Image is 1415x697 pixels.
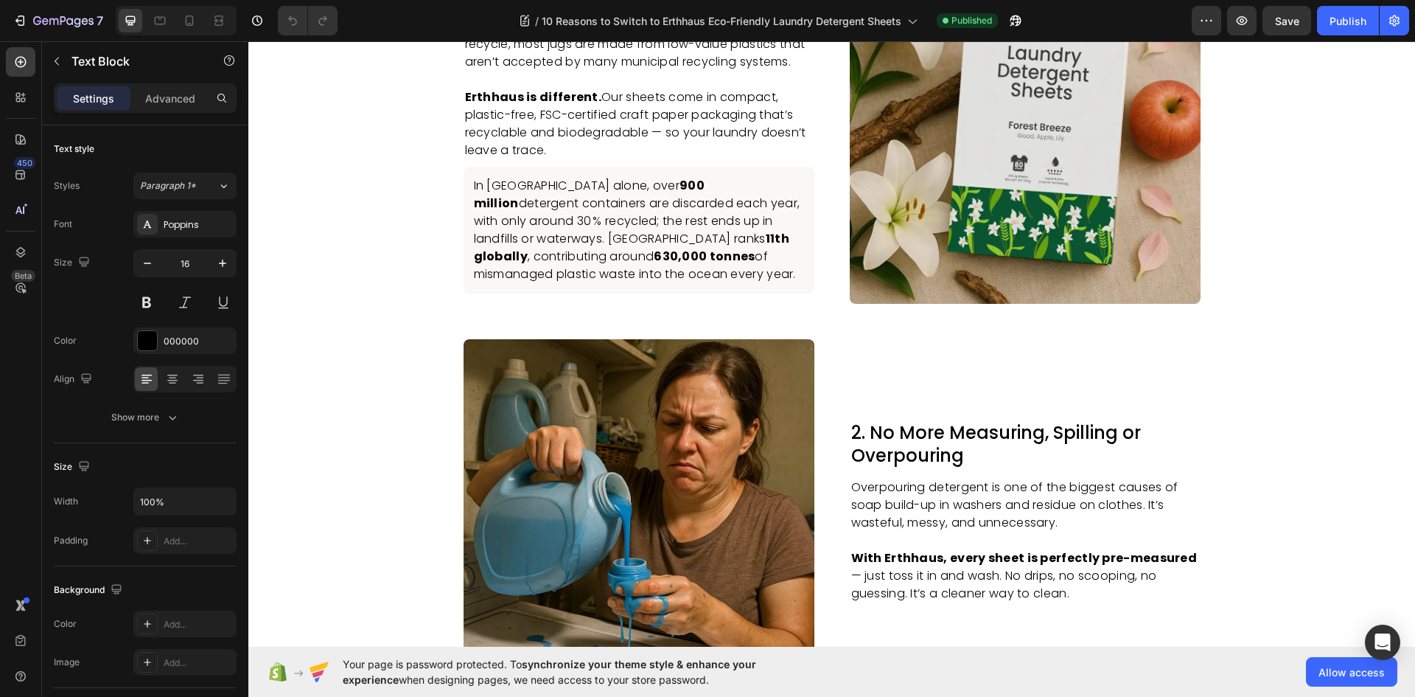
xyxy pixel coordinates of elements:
img: gempages_579783319424599028-31ee4b50-e4a7-4125-9881-5382438e71ea.webp [215,298,566,649]
button: 7 [6,6,110,35]
div: Show more [111,410,180,425]
p: Advanced [145,91,195,106]
p: Settings [73,91,114,106]
button: Paragraph 1* [133,173,237,199]
div: Open Intercom Messenger [1365,625,1400,660]
div: Publish [1330,13,1366,29]
span: Published [951,14,992,27]
strong: 630,000 tonnes [405,207,506,223]
p: 7 [97,12,103,30]
div: Add... [164,656,233,670]
p: — just toss it in and wash. No drips, no scooping, no guessing. It’s a cleaner way to clean. [603,508,951,561]
span: Paragraph 1* [140,179,196,193]
div: Color [54,334,77,347]
span: 10 Reasons to Switch to Erthhaus Eco-Friendly Laundry Detergent Sheets [542,13,901,29]
span: Allow access [1318,665,1385,680]
div: Align [54,370,95,389]
div: Width [54,495,78,508]
strong: With Erthhaus, every sheet is perfectly pre-measured [603,508,949,525]
div: Image [54,656,80,669]
div: Poppins [164,218,233,232]
div: 000000 [164,335,233,348]
p: Overpouring detergent is one of the biggest causes of soap build-up in washers and residue on clo... [603,437,951,490]
div: Styles [54,179,80,193]
span: synchronize your theme style & enhance your experience [343,658,756,686]
input: Auto [134,488,236,515]
div: Font [54,218,72,231]
div: Add... [164,618,233,631]
div: Color [54,617,77,631]
div: Text style [54,142,94,156]
iframe: Design area [248,41,1415,647]
button: Show more [54,404,237,431]
p: Text Block [71,52,197,70]
div: 450 [14,157,35,169]
button: Save [1262,6,1311,35]
span: Your page is password protected. To when designing pages, we need access to your store password. [343,656,814,687]
span: Save [1275,15,1299,27]
button: Allow access [1306,657,1397,687]
div: Add... [164,535,233,548]
button: Publish [1317,6,1379,35]
div: Size [54,253,93,273]
h2: 2. No More Measuring, Spilling or Overpouring [601,378,952,427]
div: Padding [54,534,88,547]
div: Background [54,580,125,600]
div: Undo/Redo [278,6,338,35]
span: / [535,13,539,29]
div: Size [54,457,93,477]
div: Beta [11,270,35,282]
